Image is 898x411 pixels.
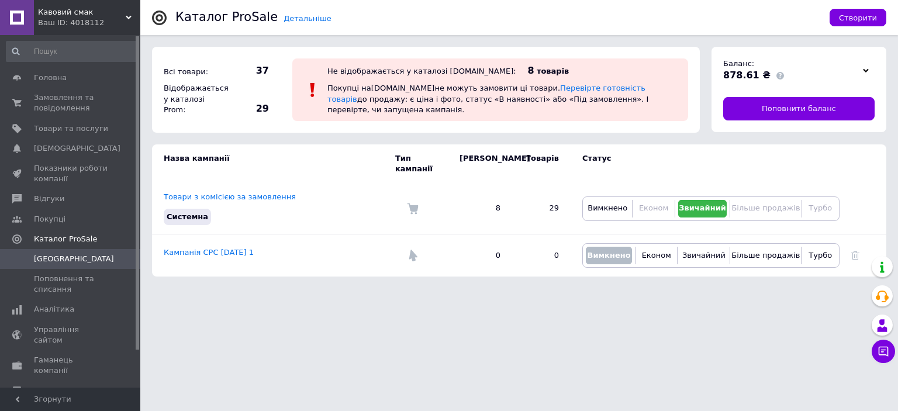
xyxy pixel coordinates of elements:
[681,247,727,264] button: Звичайний
[34,355,108,376] span: Гаманець компанії
[830,9,886,26] button: Створити
[678,200,727,217] button: Звичайний
[586,200,629,217] button: Вимкнено
[448,234,512,277] td: 0
[34,194,64,204] span: Відгуки
[284,14,331,23] a: Детальніше
[448,183,512,234] td: 8
[839,13,877,22] span: Створити
[34,143,120,154] span: [DEMOGRAPHIC_DATA]
[733,247,798,264] button: Більше продажів
[327,67,516,75] div: Не відображається у каталозі [DOMAIN_NAME]:
[528,65,534,76] span: 8
[682,251,726,260] span: Звичайний
[34,304,74,315] span: Аналітика
[723,70,771,81] span: 878.61 ₴
[152,144,395,183] td: Назва кампанії
[635,200,671,217] button: Економ
[327,84,648,113] span: Покупці на [DOMAIN_NAME] не можуть замовити ці товари. до продажу: є ціна і фото, статус «В наявн...
[642,251,671,260] span: Економ
[161,80,225,118] div: Відображається у каталозі Prom:
[407,203,419,215] img: Комісія за замовлення
[304,81,322,99] img: :exclamation:
[762,103,836,114] span: Поповнити баланс
[164,248,254,257] a: Кампанія CPC [DATE] 1
[723,59,754,68] span: Баланс:
[805,200,836,217] button: Турбо
[448,144,512,183] td: [PERSON_NAME]
[587,251,630,260] span: Вимкнено
[34,234,97,244] span: Каталог ProSale
[327,84,645,103] a: Перевірте готовність товарів
[228,102,269,115] span: 29
[588,203,627,212] span: Вимкнено
[34,254,114,264] span: [GEOGRAPHIC_DATA]
[34,274,108,295] span: Поповнення та списання
[38,7,126,18] span: Кавовий смак
[512,234,571,277] td: 0
[34,72,67,83] span: Головна
[639,203,668,212] span: Економ
[167,212,208,221] span: Системна
[34,214,65,225] span: Покупці
[731,203,800,212] span: Більше продажів
[34,385,64,396] span: Маркет
[586,247,632,264] button: Вимкнено
[731,251,800,260] span: Більше продажів
[34,92,108,113] span: Замовлення та повідомлення
[161,64,225,80] div: Всі товари:
[34,123,108,134] span: Товари та послуги
[34,324,108,346] span: Управління сайтом
[571,144,840,183] td: Статус
[395,144,448,183] td: Тип кампанії
[723,97,875,120] a: Поповнити баланс
[38,18,140,28] div: Ваш ID: 4018112
[228,64,269,77] span: 37
[733,200,798,217] button: Більше продажів
[804,247,836,264] button: Турбо
[537,67,569,75] span: товарів
[6,41,138,62] input: Пошук
[851,251,859,260] a: Видалити
[512,183,571,234] td: 29
[512,144,571,183] td: Товарів
[164,192,296,201] a: Товари з комісією за замовлення
[809,203,832,212] span: Турбо
[872,340,895,363] button: Чат з покупцем
[407,250,419,261] img: Комісія за перехід
[679,203,726,212] span: Звичайний
[175,11,278,23] div: Каталог ProSale
[809,251,832,260] span: Турбо
[638,247,674,264] button: Економ
[34,163,108,184] span: Показники роботи компанії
